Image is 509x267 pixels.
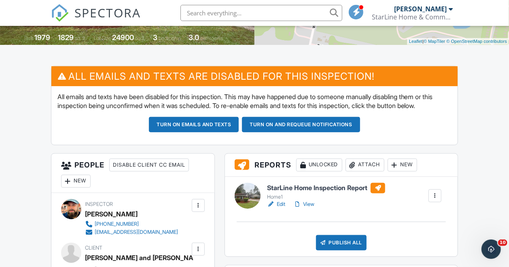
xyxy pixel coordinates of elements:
div: Publish All [316,235,367,250]
div: | [407,38,509,45]
button: Turn on and Requeue Notifications [242,117,360,132]
div: Disable Client CC Email [109,159,189,172]
div: New [61,175,91,188]
a: © OpenStreetMap contributors [447,39,507,44]
div: New [388,159,417,172]
h3: All emails and texts are disabled for this inspection! [51,66,458,86]
div: 24900 [112,33,134,42]
div: 3.0 [189,33,199,42]
div: Unlocked [296,159,342,172]
a: Leaflet [409,39,422,44]
a: [PHONE_NUMBER] [85,220,178,228]
div: [PHONE_NUMBER] [95,221,139,227]
a: StarLine Home Inspection Report Home1 [267,183,385,201]
span: 10 [498,239,507,246]
div: 1829 [58,33,74,42]
span: Inspector [85,201,113,207]
span: bathrooms [201,35,224,41]
div: 3 [153,33,158,42]
a: [EMAIL_ADDRESS][DOMAIN_NAME] [85,228,178,236]
img: The Best Home Inspection Software - Spectora [51,4,69,22]
a: SPECTORA [51,11,141,28]
p: All emails and texts have been disabled for this inspection. This may have happened due to someon... [57,92,452,110]
span: Client [85,245,102,251]
h3: Reports [225,154,458,177]
span: SPECTORA [74,4,141,21]
input: Search everything... [180,5,342,21]
span: Lot Size [94,35,111,41]
h3: People [51,154,214,193]
div: Home1 [267,194,385,200]
span: Built [25,35,34,41]
iframe: Intercom live chat [481,239,501,259]
div: 1979 [35,33,51,42]
div: StarLine Home & Commercial Inspections, LLC [372,13,453,21]
h6: StarLine Home Inspection Report [267,183,385,193]
span: sq.ft. [136,35,146,41]
div: [PERSON_NAME] [85,208,138,220]
span: bedrooms [159,35,181,41]
a: View [293,200,314,208]
div: Attach [346,159,384,172]
div: [EMAIL_ADDRESS][DOMAIN_NAME] [95,229,178,235]
span: sq. ft. [75,35,87,41]
button: Turn on emails and texts [149,117,239,132]
div: [PERSON_NAME] [394,5,447,13]
a: Edit [267,200,285,208]
a: © MapTiler [424,39,445,44]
